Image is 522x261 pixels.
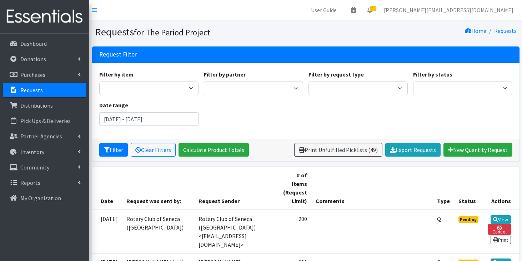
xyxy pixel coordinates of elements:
a: Print Unfulfilled Picklists (49) [294,143,382,157]
p: Requests [20,87,43,94]
a: My Organization [3,191,86,205]
a: Calculate Product Totals [179,143,249,157]
a: User Guide [305,3,342,17]
p: Inventory [20,148,44,156]
a: Cancel [488,224,511,235]
a: Dashboard [3,36,86,51]
th: Status [454,167,484,210]
a: Print [491,236,511,244]
label: Filter by request type [308,70,364,79]
a: Community [3,160,86,174]
img: HumanEssentials [3,5,86,29]
th: Date [92,167,122,210]
p: Community [20,164,49,171]
a: Purchases [3,68,86,82]
td: Rotary Club of Seneca ([GEOGRAPHIC_DATA]) <[EMAIL_ADDRESS][DOMAIN_NAME]> [194,210,276,253]
th: Request was sent by: [122,167,194,210]
th: Actions [484,167,519,210]
p: Pick Ups & Deliveries [20,117,71,124]
h3: Request Filter [99,51,137,58]
a: Partner Agencies [3,129,86,143]
a: Clear Filters [131,143,176,157]
td: 200 [276,210,312,253]
th: Request Sender [194,167,276,210]
td: [DATE] [92,210,122,253]
a: Inventory [3,145,86,159]
p: Donations [20,55,46,63]
a: Pick Ups & Deliveries [3,114,86,128]
a: Home [465,27,486,34]
button: Filter [99,143,128,157]
a: Donations [3,52,86,66]
abbr: Quantity [437,215,441,222]
a: Requests [3,83,86,97]
th: # of Items (Request Limit) [276,167,312,210]
th: Type [433,167,454,210]
label: Filter by partner [204,70,246,79]
small: for The Period Project [134,27,210,38]
p: Dashboard [20,40,47,47]
a: Requests [494,27,517,34]
a: [PERSON_NAME][EMAIL_ADDRESS][DOMAIN_NAME] [378,3,519,17]
a: Export Requests [385,143,441,157]
a: Distributions [3,98,86,113]
input: January 1, 2011 - December 31, 2011 [99,112,199,126]
label: Date range [99,101,128,109]
a: 71 [362,3,378,17]
p: Reports [20,179,40,186]
label: Filter by item [99,70,134,79]
th: Comments [311,167,432,210]
p: Distributions [20,102,53,109]
p: Partner Agencies [20,133,62,140]
span: Pending [458,216,479,223]
h1: Requests [95,26,303,38]
a: View [491,215,511,224]
a: New Quantity Request [443,143,512,157]
label: Filter by status [413,70,452,79]
p: Purchases [20,71,45,78]
span: 71 [370,6,376,11]
p: My Organization [20,194,61,202]
td: Rotary Club of Seneca ([GEOGRAPHIC_DATA]) [122,210,194,253]
a: Reports [3,176,86,190]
